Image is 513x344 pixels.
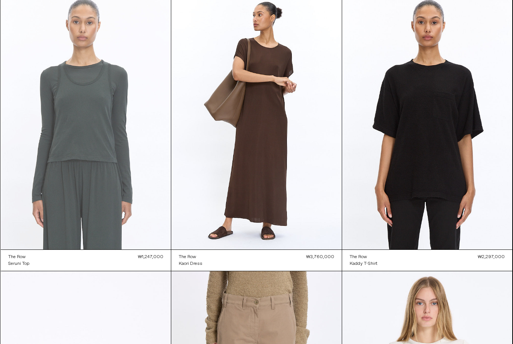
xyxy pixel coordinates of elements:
div: ₩2,297,000 [478,254,505,260]
a: Seruni Top [8,260,29,267]
a: The Row [8,254,29,260]
div: The Row [350,254,367,260]
a: Kaddy T-Shirt [350,260,377,267]
div: The Row [8,254,26,260]
div: ₩3,760,000 [306,254,334,260]
a: The Row [179,254,202,260]
a: Kaori Dress [179,260,202,267]
div: ₩1,247,000 [138,254,163,260]
a: The Row [350,254,377,260]
div: The Row [179,254,196,260]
